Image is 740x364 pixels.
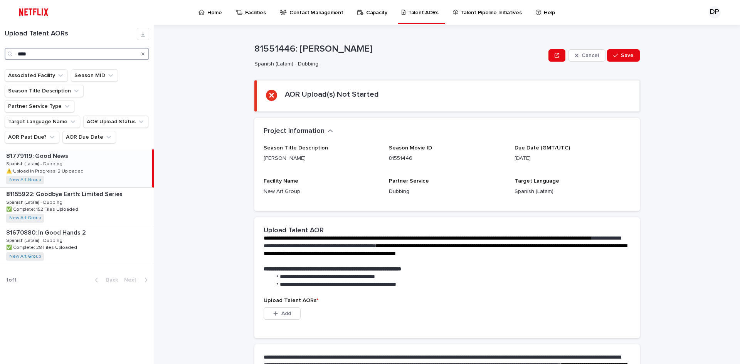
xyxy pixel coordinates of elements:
[6,189,124,198] p: 81155922: Goodbye Earth: Limited Series
[515,145,570,151] span: Due Date (GMT/UTC)
[515,178,559,184] span: Target Language
[254,61,542,67] p: Spanish (Latam) - Dubbing
[6,205,80,212] p: ✅ Complete: 152 Files Uploaded
[264,178,298,184] span: Facility Name
[124,277,141,283] span: Next
[708,6,721,18] div: DP
[6,237,64,243] p: Spanish (Latam) - Dubbing
[264,298,318,303] span: Upload Talent AORs
[389,145,432,151] span: Season Movie ID
[15,5,52,20] img: ifQbXi3ZQGMSEF7WDB7W
[264,188,380,196] p: New Art Group
[582,53,599,58] span: Cancel
[264,307,301,320] button: Add
[6,198,64,205] p: Spanish (Latam) - Dubbing
[264,127,325,136] h2: Project Information
[389,188,505,196] p: Dubbing
[121,277,154,283] button: Next
[62,131,116,143] button: AOR Due Date
[5,116,80,128] button: Target Language Name
[515,154,631,163] p: [DATE]
[6,167,85,174] p: ⚠️ Upload In Progress: 2 Uploaded
[101,277,118,283] span: Back
[9,177,41,183] a: New Art Group
[5,131,59,143] button: AOR Past Due?
[9,254,41,259] a: New Art Group
[621,53,634,58] span: Save
[5,30,137,38] h1: Upload Talent AORs
[607,49,640,62] button: Save
[6,160,64,167] p: Spanish (Latam) - Dubbing
[515,188,631,196] p: Spanish (Latam)
[5,85,84,97] button: Season Title Description
[71,69,118,82] button: Season MID
[5,69,68,82] button: Associated Facility
[6,243,79,250] p: ✅ Complete: 28 Files Uploaded
[389,154,505,163] p: 81551446
[5,48,149,60] input: Search
[6,228,87,237] p: 81670880: In Good Hands 2
[264,154,380,163] p: [PERSON_NAME]
[9,215,41,221] a: New Art Group
[285,90,379,99] h2: AOR Upload(s) Not Started
[281,311,291,316] span: Add
[6,151,70,160] p: 81779119: Good News
[389,178,429,184] span: Partner Service
[89,277,121,283] button: Back
[264,127,333,136] button: Project Information
[264,226,324,235] h2: Upload Talent AOR
[83,116,148,128] button: AOR Upload Status
[5,100,74,112] button: Partner Service Type
[254,44,545,55] p: 81551446: [PERSON_NAME]
[568,49,605,62] button: Cancel
[264,145,328,151] span: Season Title Description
